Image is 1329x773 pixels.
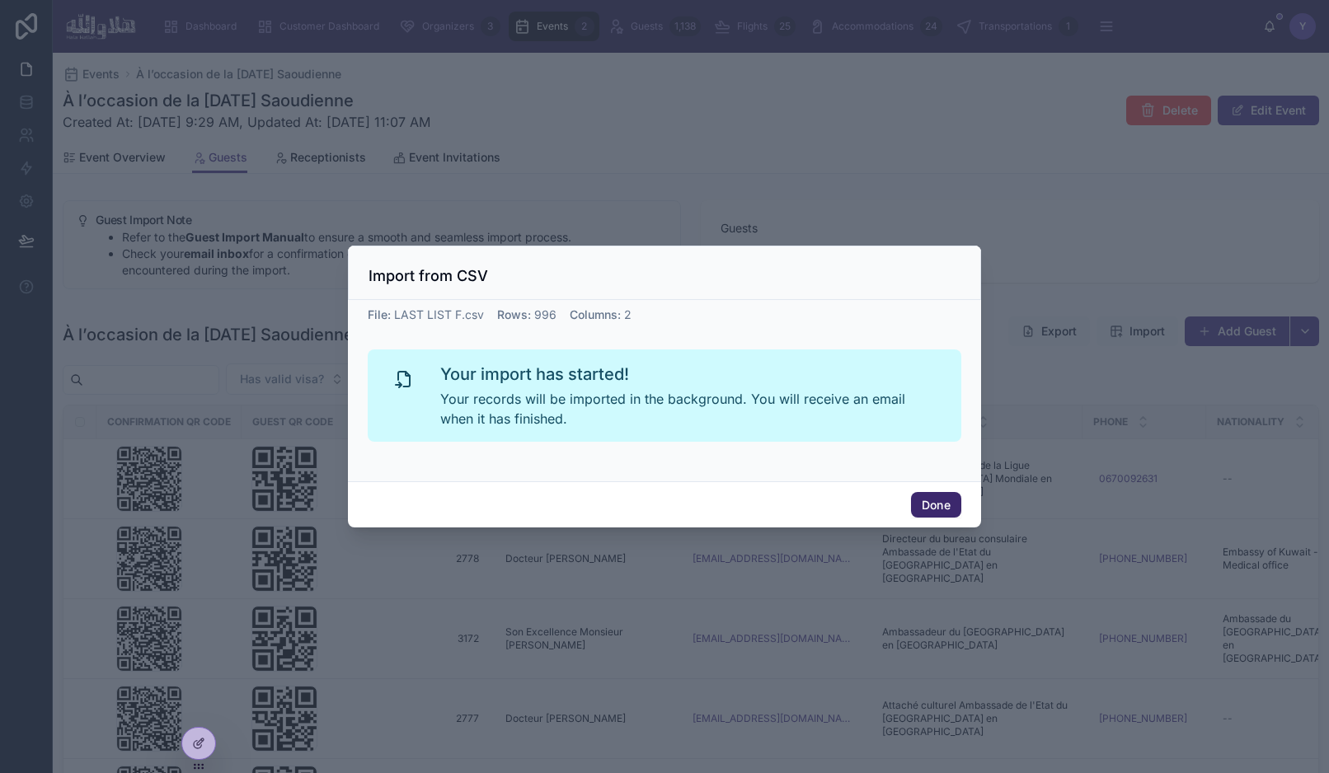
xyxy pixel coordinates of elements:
[570,307,621,321] span: Columns :
[369,266,488,286] h3: Import from CSV
[440,363,935,386] h2: Your import has started!
[394,307,484,321] span: LAST LIST F.csv
[497,307,531,321] span: Rows :
[534,307,556,321] span: 996
[368,307,391,321] span: File :
[911,492,961,518] button: Done
[624,307,632,321] span: 2
[440,389,935,429] p: Your records will be imported in the background. You will receive an email when it has finished.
